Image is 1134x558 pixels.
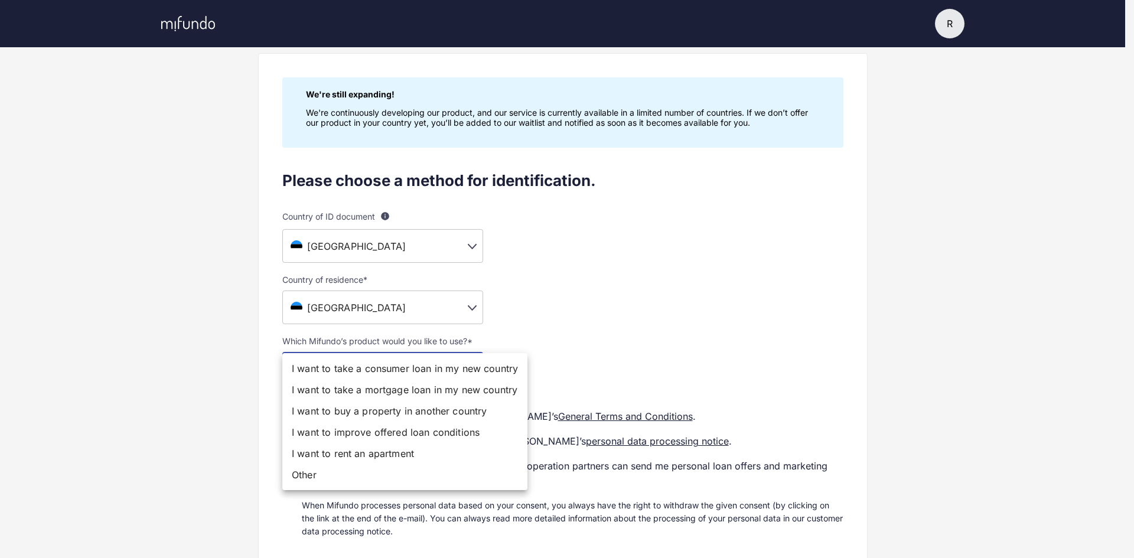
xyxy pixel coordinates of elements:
li: I want to buy a property in another country [282,400,527,422]
li: I want to improve offered loan conditions [282,422,527,443]
li: I want to take a mortgage loan in my new country [282,379,527,400]
li: I want to take a consumer loan in my new country [282,358,527,379]
li: I want to rent an apartment [282,443,527,464]
li: Other [282,464,527,485]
